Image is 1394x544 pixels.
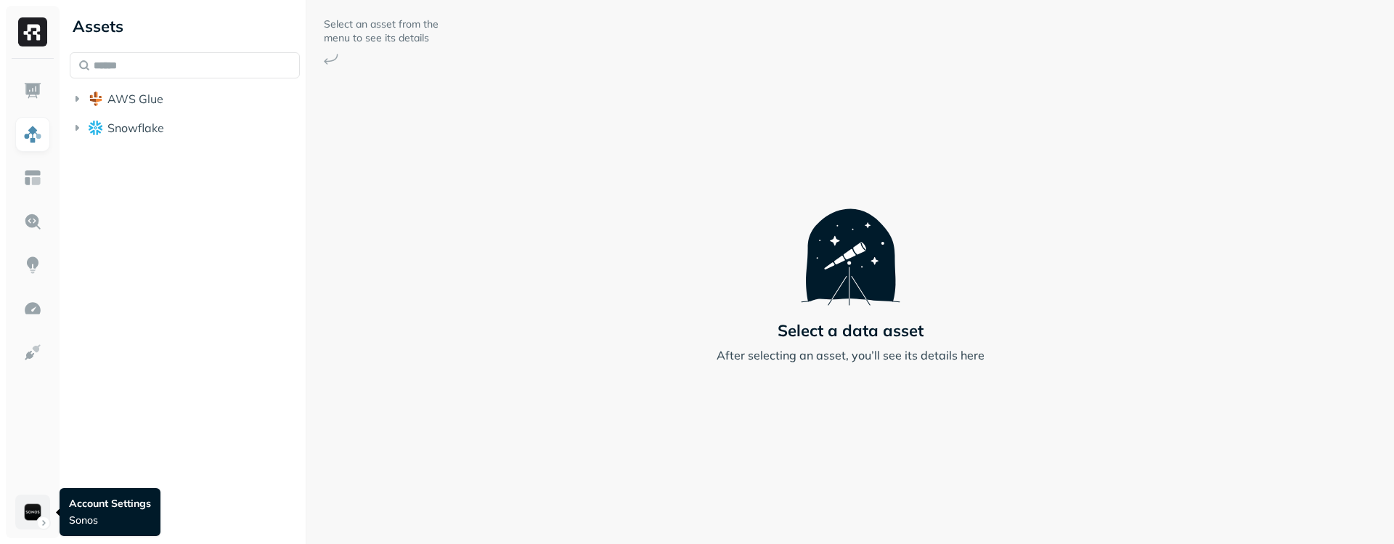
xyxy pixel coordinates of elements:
img: Arrow [324,54,338,65]
img: Integrations [23,343,42,362]
img: Optimization [23,299,42,318]
img: Ryft [18,17,47,46]
img: root [89,121,103,134]
p: After selecting an asset, you’ll see its details here [717,346,985,364]
img: Telescope [801,180,900,305]
span: AWS Glue [107,92,163,106]
img: Dashboard [23,81,42,100]
p: Sonos [69,513,151,527]
button: AWS Glue [70,87,300,110]
img: Asset Explorer [23,169,42,187]
p: Select an asset from the menu to see its details [324,17,440,45]
img: root [89,92,103,106]
img: Assets [23,125,42,144]
p: Select a data asset [778,320,924,341]
span: Snowflake [107,121,164,135]
div: Assets [70,15,300,38]
img: Insights [23,256,42,275]
img: Sonos [23,502,43,522]
p: Account Settings [69,497,151,511]
button: Snowflake [70,116,300,139]
img: Query Explorer [23,212,42,231]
